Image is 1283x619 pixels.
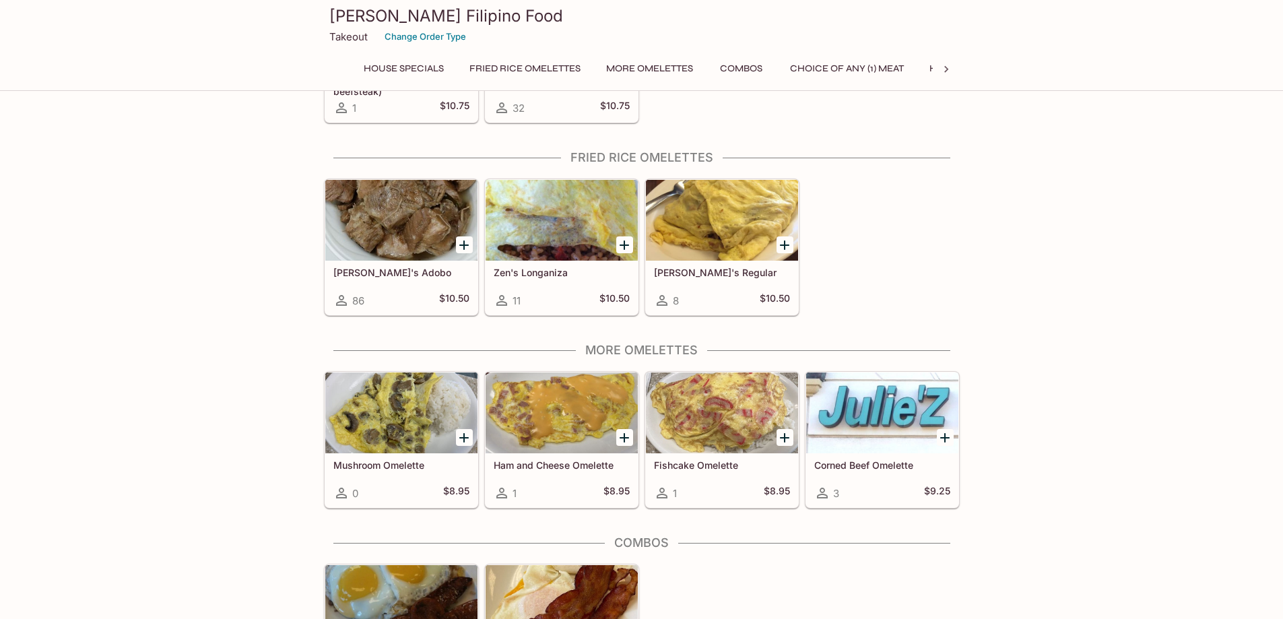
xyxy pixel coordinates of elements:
h5: Corned Beef Omelette [814,459,950,471]
button: Add Julie's Adobo [456,236,473,253]
button: Change Order Type [379,26,472,47]
button: Add Fishcake Omelette [777,429,793,446]
span: 0 [352,487,358,500]
h5: $10.75 [440,100,469,116]
span: 11 [513,294,521,307]
a: Ham and Cheese Omelette1$8.95 [485,372,638,508]
button: Add Ham and Cheese Omelette [616,429,633,446]
div: Ralph's Regular [646,180,798,261]
h5: $10.50 [439,292,469,308]
div: Zen's Longaniza [486,180,638,261]
button: Choice of Any (1) Meat [783,59,911,78]
button: House Specials [356,59,451,78]
h5: $10.75 [600,100,630,116]
h5: $10.50 [599,292,630,308]
div: Mushroom Omelette [325,372,478,453]
span: 8 [673,294,679,307]
span: 86 [352,294,364,307]
h5: [PERSON_NAME]'s Regular [654,267,790,278]
h5: Zen's Longaniza [494,267,630,278]
h5: $8.95 [764,485,790,501]
h5: Ham and Cheese Omelette [494,459,630,471]
p: Takeout [329,30,368,43]
h5: $8.95 [603,485,630,501]
button: More Omelettes [599,59,700,78]
div: Julie's Adobo [325,180,478,261]
div: Ham and Cheese Omelette [486,372,638,453]
button: Add Corned Beef Omelette [937,429,954,446]
a: Corned Beef Omelette3$9.25 [805,372,959,508]
h4: Combos [324,535,960,550]
a: [PERSON_NAME]'s Adobo86$10.50 [325,179,478,315]
button: Add Ralph's Regular [777,236,793,253]
button: Combos [711,59,772,78]
h5: $10.50 [760,292,790,308]
h4: Fried Rice Omelettes [324,150,960,165]
h5: Mushroom Omelette [333,459,469,471]
a: Fishcake Omelette1$8.95 [645,372,799,508]
button: Fried Rice Omelettes [462,59,588,78]
span: 32 [513,102,525,115]
span: 1 [352,102,356,115]
h5: $9.25 [924,485,950,501]
h5: $8.95 [443,485,469,501]
button: Add Zen's Longaniza [616,236,633,253]
span: 3 [833,487,839,500]
div: Corned Beef Omelette [806,372,958,453]
h5: [PERSON_NAME]'s Adobo [333,267,469,278]
a: Mushroom Omelette0$8.95 [325,372,478,508]
h5: Fishcake Omelette [654,459,790,471]
span: 1 [513,487,517,500]
button: Add Mushroom Omelette [456,429,473,446]
div: Fishcake Omelette [646,372,798,453]
a: [PERSON_NAME]'s Regular8$10.50 [645,179,799,315]
h4: More Omelettes [324,343,960,358]
h3: [PERSON_NAME] Filipino Food [329,5,954,26]
button: Hotcakes [922,59,988,78]
a: Zen's Longaniza11$10.50 [485,179,638,315]
span: 1 [673,487,677,500]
